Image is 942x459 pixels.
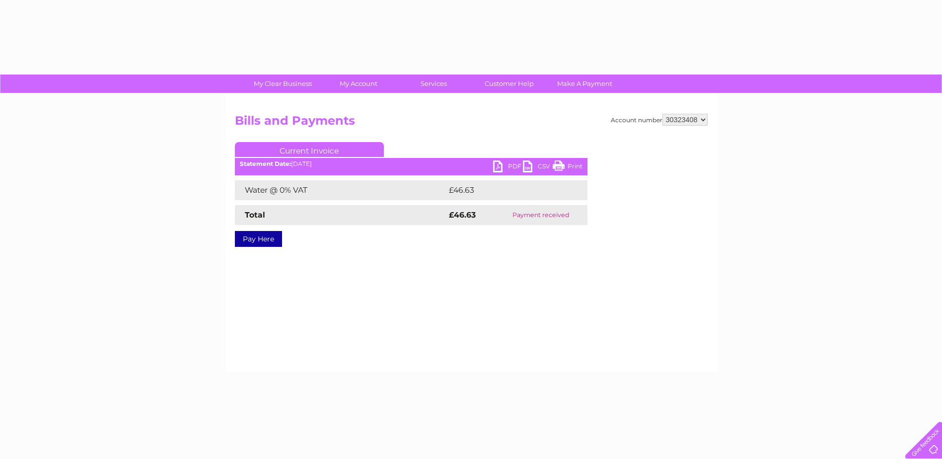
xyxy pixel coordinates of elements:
a: Pay Here [235,231,282,247]
a: Make A Payment [544,75,626,93]
a: Services [393,75,475,93]
div: Account number [611,114,708,126]
a: Customer Help [468,75,550,93]
a: Print [553,160,582,175]
b: Statement Date: [240,160,291,167]
a: CSV [523,160,553,175]
div: [DATE] [235,160,587,167]
a: Current Invoice [235,142,384,157]
strong: £46.63 [449,210,476,220]
a: My Clear Business [242,75,324,93]
strong: Total [245,210,265,220]
a: PDF [493,160,523,175]
h2: Bills and Payments [235,114,708,133]
td: £46.63 [446,180,568,200]
td: Water @ 0% VAT [235,180,446,200]
td: Payment received [494,205,587,225]
a: My Account [317,75,399,93]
